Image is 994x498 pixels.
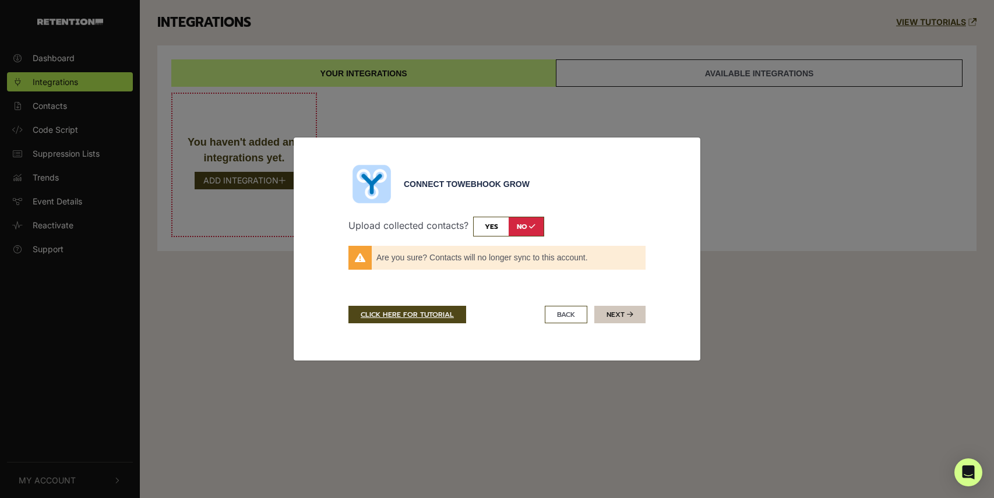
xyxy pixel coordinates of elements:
[404,178,646,190] div: Connect to
[348,217,646,236] p: Upload collected contacts?
[457,179,530,189] span: Webhook Grow
[954,458,982,486] div: Open Intercom Messenger
[376,253,634,263] span: Are you sure? Contacts will no longer sync to this account.
[348,161,395,207] img: Webhook Grow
